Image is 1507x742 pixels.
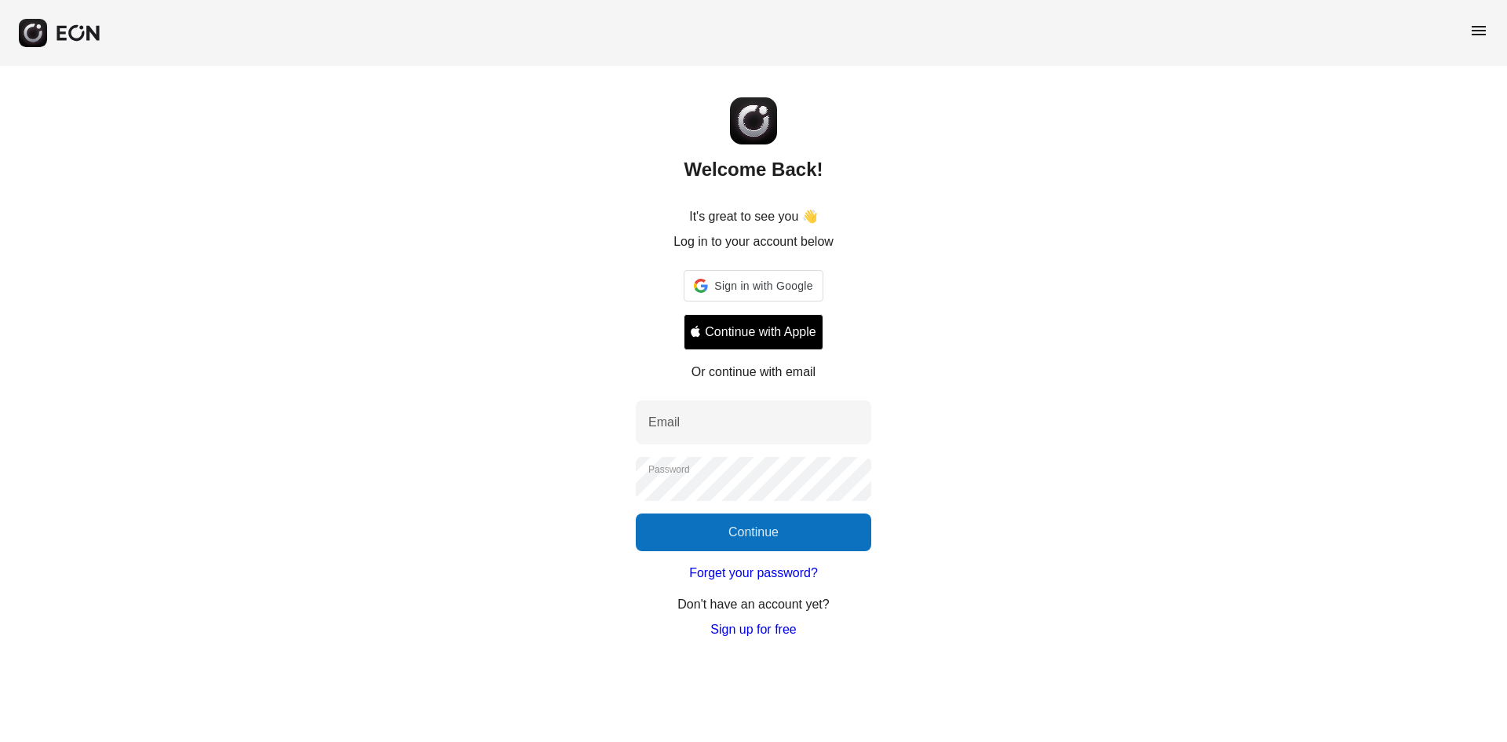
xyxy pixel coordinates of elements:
[689,207,818,226] p: It's great to see you 👋
[714,276,812,295] span: Sign in with Google
[691,363,816,382] p: Or continue with email
[689,564,818,583] a: Forget your password?
[636,514,871,551] button: Continue
[710,620,796,639] a: Sign up for free
[648,463,690,476] label: Password
[1469,21,1488,40] span: menu
[684,314,823,350] button: Signin with apple ID
[648,413,680,432] label: Email
[677,595,829,614] p: Don't have an account yet?
[673,232,834,251] p: Log in to your account below
[684,270,823,302] div: Sign in with Google
[684,157,823,182] h2: Welcome Back!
